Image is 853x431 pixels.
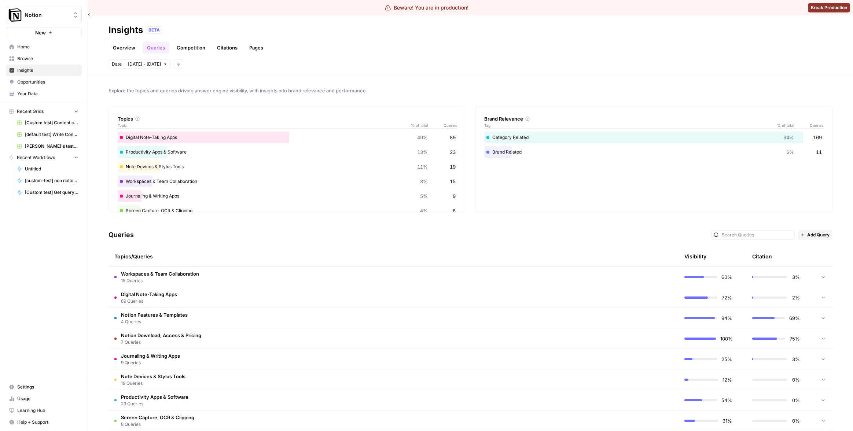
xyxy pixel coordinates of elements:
span: 7 Queries [121,339,201,346]
span: Break Production [811,4,847,11]
button: Help + Support [6,416,82,428]
span: Productivity Apps & Software [121,393,188,401]
span: Screen Capture, OCR & Clipping [121,414,194,421]
span: Untitled [25,166,78,172]
span: 100% [720,335,732,342]
span: Explore the topics and queries driving answer engine visibility, with insights into brand relevan... [109,87,832,94]
span: 8 Queries [121,421,194,428]
span: % of total [772,122,794,128]
span: Help + Support [17,419,78,426]
span: Digital Note-Taking Apps [121,291,177,298]
span: Date [112,61,122,67]
span: 6% [786,148,794,156]
a: [Custom test] Content creation flow [14,117,82,129]
span: Browse [17,55,78,62]
span: [Custom test] Content creation flow [25,119,78,126]
span: Opportunities [17,79,78,85]
span: Notion [25,11,69,19]
div: Visibility [684,253,706,260]
span: 0% [791,397,800,404]
a: [default test] Write Content Briefs [14,129,82,140]
span: 94% [783,134,794,141]
button: Recent Grids [6,106,82,117]
span: [PERSON_NAME]'s test Grid [25,143,78,150]
a: Insights [6,65,82,76]
span: 4 Queries [121,318,188,325]
button: New [6,27,82,38]
button: Add Query [798,230,832,240]
div: Brand Related [484,146,824,158]
span: Settings [17,384,78,390]
span: 5% [420,192,428,200]
span: Workspaces & Team Collaboration [121,270,199,277]
a: Usage [6,393,82,405]
span: Topic [118,122,406,128]
a: [custom-test] non notion page research [14,175,82,187]
span: Recent Workflows [17,154,55,161]
span: Note Devices & Stylus Tools [121,373,185,380]
span: 13% [417,148,428,156]
img: Notion Logo [8,8,22,22]
span: 11 [816,148,822,156]
a: Competition [172,42,210,54]
a: Browse [6,53,82,65]
div: Insights [109,24,143,36]
span: 9 Queries [121,360,180,366]
div: Productivity Apps & Software [118,146,457,158]
a: [Custom test] Get query fanout from topic [14,187,82,198]
div: Topics [118,115,457,122]
span: Notion Features & Templates [121,311,188,318]
div: Category Related [484,132,824,143]
a: Overview [109,42,140,54]
span: % of total [406,122,428,128]
span: 89 Queries [121,298,177,305]
a: Learning Hub [6,405,82,416]
a: Opportunities [6,76,82,88]
span: 3% [791,356,800,363]
span: Add Query [807,232,830,238]
span: 23 Queries [121,401,188,407]
span: 49% [417,134,428,141]
span: 75% [790,335,800,342]
a: Queries [143,42,169,54]
span: Your Data [17,91,78,97]
span: 9 [453,192,456,200]
span: Home [17,44,78,50]
a: [PERSON_NAME]'s test Grid [14,140,82,152]
span: Usage [17,395,78,402]
span: 169 [813,134,822,141]
span: 25% [721,356,732,363]
div: Digital Note-Taking Apps [118,132,457,143]
span: 4% [420,207,428,214]
span: Queries [428,122,457,128]
div: Workspaces & Team Collaboration [118,176,457,187]
a: Your Data [6,88,82,100]
span: 15 Queries [121,277,199,284]
span: Tag [484,122,772,128]
span: [default test] Write Content Briefs [25,131,78,138]
h3: Queries [109,230,134,240]
a: Home [6,41,82,53]
a: Settings [6,381,82,393]
span: 60% [721,273,732,281]
span: Recent Grids [17,108,44,115]
button: Workspace: Notion [6,6,82,24]
span: 72% [722,294,732,301]
span: 2% [791,294,800,301]
span: New [35,29,46,36]
span: 3% [791,273,800,281]
span: Insights [17,67,78,74]
span: 8% [420,178,428,185]
a: Pages [245,42,268,54]
input: Search Queries [722,231,792,239]
span: 23 [450,148,456,156]
a: Citations [213,42,242,54]
span: 94% [721,314,732,322]
span: Queries [794,122,823,128]
span: Journaling & Writing Apps [121,352,180,360]
div: Citation [752,246,772,266]
span: Learning Hub [17,407,78,414]
span: 8 [453,207,456,214]
div: Topics/Queries [114,246,603,266]
div: Screen Capture, OCR & Clipping [118,205,457,217]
